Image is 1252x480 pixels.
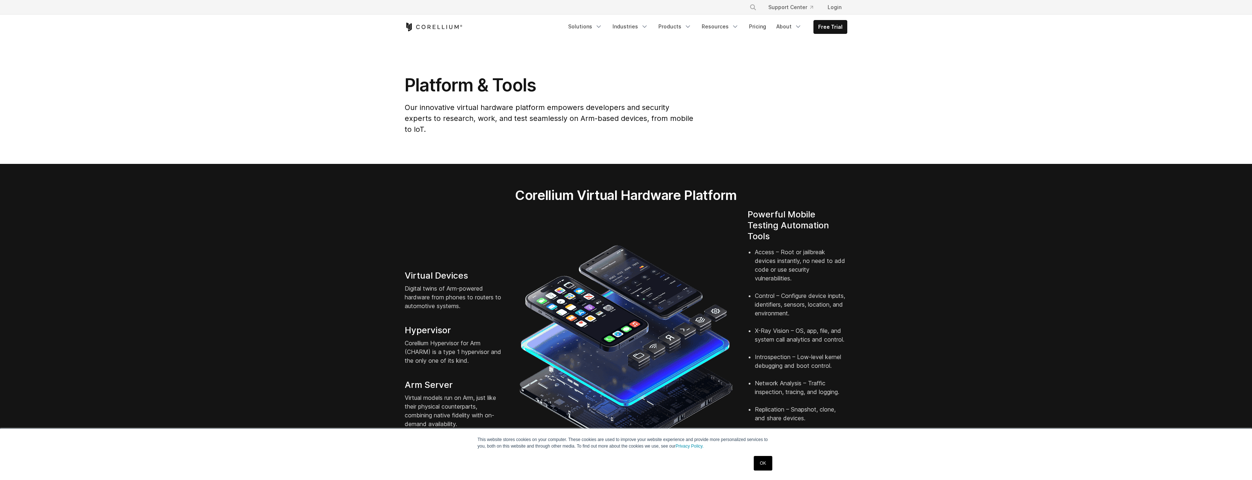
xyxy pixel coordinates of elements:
[405,23,463,31] a: Corellium Home
[478,436,774,449] p: This website stores cookies on your computer. These cookies are used to improve your website expe...
[748,209,847,242] h4: Powerful Mobile Testing Automation Tools
[745,20,770,33] a: Pricing
[405,379,504,390] h4: Arm Server
[405,270,504,281] h4: Virtual Devices
[564,20,847,34] div: Navigation Menu
[746,1,760,14] button: Search
[755,379,847,405] li: Network Analysis – Traffic inspection, tracing, and logging.
[814,20,847,34] a: Free Trial
[755,326,847,353] li: X-Ray Vision – OS, app, file, and system call analytics and control.
[741,1,847,14] div: Navigation Menu
[519,241,733,456] img: iPhone and Android virtual machine and testing tools
[754,456,772,471] a: OK
[405,74,695,96] h1: Platform & Tools
[755,405,847,431] li: Replication – Snapshot, clone, and share devices.
[762,1,819,14] a: Support Center
[755,353,847,379] li: Introspection – Low-level kernel debugging and boot control.
[675,444,704,449] a: Privacy Policy.
[405,103,693,134] span: Our innovative virtual hardware platform empowers developers and security experts to research, wo...
[654,20,696,33] a: Products
[772,20,806,33] a: About
[405,339,504,365] p: Corellium Hypervisor for Arm (CHARM) is a type 1 hypervisor and the only one of its kind.
[822,1,847,14] a: Login
[405,325,504,336] h4: Hypervisor
[564,20,607,33] a: Solutions
[608,20,653,33] a: Industries
[755,291,847,326] li: Control – Configure device inputs, identifiers, sensors, location, and environment.
[697,20,743,33] a: Resources
[481,187,771,203] h2: Corellium Virtual Hardware Platform
[405,393,504,428] p: Virtual models run on Arm, just like their physical counterparts, combining native fidelity with ...
[755,248,847,291] li: Access – Root or jailbreak devices instantly, no need to add code or use security vulnerabilities.
[405,284,504,310] p: Digital twins of Arm-powered hardware from phones to routers to automotive systems.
